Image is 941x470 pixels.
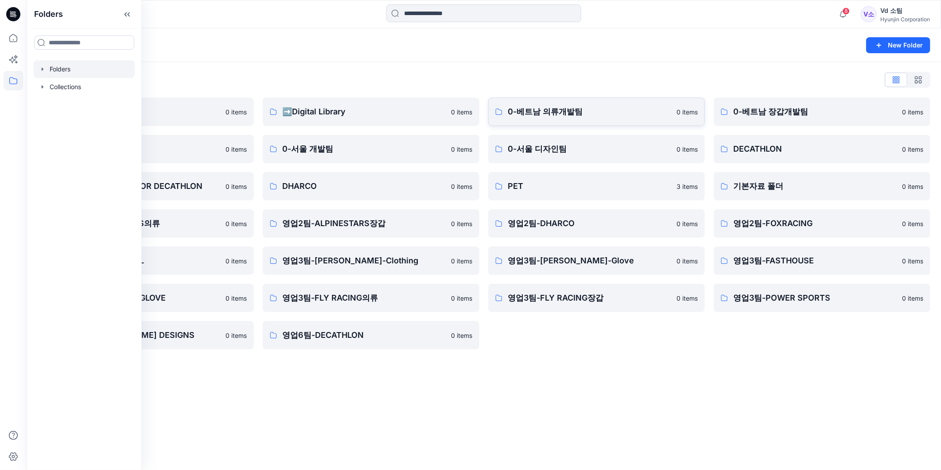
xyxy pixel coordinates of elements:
p: DHARCO [282,180,446,192]
p: 0 items [226,331,247,340]
p: 0 items [226,256,247,266]
a: 영업3팀-POWER SPORTS0 items [714,284,930,312]
p: 0 items [451,256,472,266]
a: DECATHLON0 items [714,135,930,163]
p: 0-서울 디자인팀 [508,143,671,155]
a: 0-본사VD0 items [37,135,254,163]
a: 기본자료 폴더0 items [714,172,930,200]
p: 0 items [226,182,247,191]
p: ➡️Digital Library [282,106,446,118]
a: 영업3팀-[PERSON_NAME] DESIGNS0 items [37,321,254,349]
p: 영업3팀-FLY RACING장갑 [508,292,671,304]
a: 0-베트남 의류개발팀0 items [488,98,705,126]
p: 0 items [677,107,698,117]
p: 0 items [226,219,247,228]
p: 0 items [677,219,698,228]
a: 영업3팀-[PERSON_NAME]-Glove0 items [488,247,705,275]
a: 영업3팀-[PERSON_NAME]-Clothing0 items [263,247,479,275]
p: 0 items [451,331,472,340]
p: 영업3팀-FLY RACING의류 [282,292,446,304]
p: 0-서울 개발팀 [282,143,446,155]
p: 0 items [902,107,923,117]
a: 영업2팀-FOXRACING0 items [714,209,930,238]
p: 영업2팀-DHARCO [508,217,671,230]
p: 0 items [902,256,923,266]
p: 3 items [677,182,698,191]
div: V소 [861,6,877,22]
a: 영업6팀-DECATHLON0 items [263,321,479,349]
p: 0 items [902,182,923,191]
a: ➡️Digital Library0 items [263,98,479,126]
a: 영업3팀-FLY RACING의류0 items [263,284,479,312]
p: 영업3팀-FASTHOUSE [733,255,897,267]
a: 영업2팀-ALPINESTARS장갑0 items [263,209,479,238]
p: DECATHLON [733,143,897,155]
p: 영업3팀-POWER SPORTS [733,292,897,304]
a: 영업3팀-5.11 TACTICAL0 items [37,247,254,275]
a: 영업3팀-FLY RACING장갑0 items [488,284,705,312]
p: 기본자료 폴더 [733,180,897,192]
p: 0 items [677,256,698,266]
p: 0 items [902,294,923,303]
a: 영업2팀-ALPINESTARS의류0 items [37,209,254,238]
p: PET [508,180,671,192]
p: 0 items [451,182,472,191]
a: DESIGN PROPOSAL FOR DECATHLON0 items [37,172,254,200]
p: 0 items [902,219,923,228]
p: 영업3팀-[PERSON_NAME]-Glove [508,255,671,267]
p: 0 items [677,294,698,303]
a: 영업3팀-FASTHOUSE GLOVE0 items [37,284,254,312]
p: 0 items [451,145,472,154]
div: Hyunjin Corporation [880,16,930,23]
a: 0-서울 디자인팀0 items [488,135,705,163]
p: 0 items [226,294,247,303]
button: New Folder [866,37,930,53]
p: 영업2팀-FOXRACING [733,217,897,230]
p: 0 items [902,145,923,154]
p: 0 items [451,107,472,117]
a: ♻️Project0 items [37,98,254,126]
p: 0 items [226,145,247,154]
a: 영업3팀-FASTHOUSE0 items [714,247,930,275]
div: Vd 소팀 [880,5,930,16]
a: 영업2팀-DHARCO0 items [488,209,705,238]
a: 0-베트남 장갑개발팀0 items [714,98,930,126]
p: 0 items [677,145,698,154]
p: 0-베트남 장갑개발팀 [733,106,897,118]
p: 0 items [226,107,247,117]
a: 0-서울 개발팀0 items [263,135,479,163]
p: 영업2팀-ALPINESTARS장갑 [282,217,446,230]
a: DHARCO0 items [263,172,479,200]
a: PET3 items [488,172,705,200]
p: 영업6팀-DECATHLON [282,329,446,341]
p: 0 items [451,294,472,303]
p: 0 items [451,219,472,228]
p: 0-베트남 의류개발팀 [508,106,671,118]
span: 8 [843,8,850,15]
p: 영업3팀-[PERSON_NAME]-Clothing [282,255,446,267]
